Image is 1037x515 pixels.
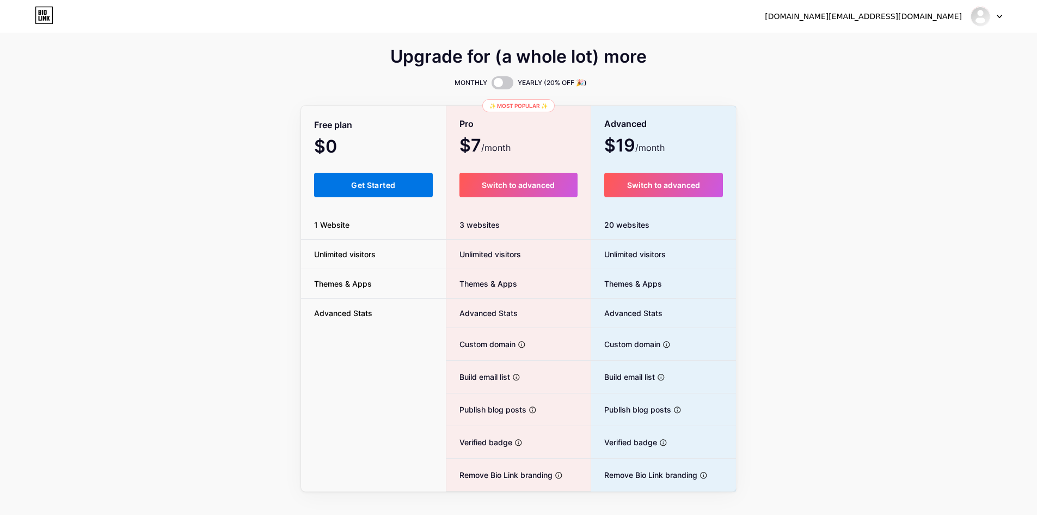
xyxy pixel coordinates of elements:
[446,469,553,481] span: Remove Bio Link branding
[314,140,366,155] span: $0
[604,173,723,197] button: Switch to advanced
[446,278,517,289] span: Themes & Apps
[591,338,660,350] span: Custom domain
[301,307,385,319] span: Advanced Stats
[591,437,657,448] span: Verified badge
[482,99,555,112] div: ✨ Most popular ✨
[604,114,647,134] span: Advanced
[591,249,666,260] span: Unlimited visitors
[459,139,511,154] span: $7
[591,210,737,240] div: 20 websites
[518,77,587,88] span: YEARLY (20% OFF 🎉)
[446,249,521,260] span: Unlimited visitors
[591,307,662,319] span: Advanced Stats
[446,404,526,415] span: Publish blog posts
[390,50,647,63] span: Upgrade for (a whole lot) more
[482,180,555,190] span: Switch to advanced
[314,116,352,135] span: Free plan
[591,278,662,289] span: Themes & Apps
[351,180,395,190] span: Get Started
[459,173,578,197] button: Switch to advanced
[604,139,665,154] span: $19
[301,249,389,260] span: Unlimited visitors
[301,278,385,289] span: Themes & Apps
[481,141,511,154] span: /month
[459,114,474,134] span: Pro
[455,77,487,88] span: MONTHLY
[446,307,518,319] span: Advanced Stats
[591,469,697,481] span: Remove Bio Link branding
[635,141,665,154] span: /month
[314,173,433,197] button: Get Started
[765,11,962,22] div: [DOMAIN_NAME][EMAIL_ADDRESS][DOMAIN_NAME]
[446,338,516,350] span: Custom domain
[591,404,671,415] span: Publish blog posts
[301,219,363,231] span: 1 Website
[970,6,991,27] img: ojousanj
[446,437,512,448] span: Verified badge
[627,180,700,190] span: Switch to advanced
[446,371,510,383] span: Build email list
[446,210,591,240] div: 3 websites
[591,371,655,383] span: Build email list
